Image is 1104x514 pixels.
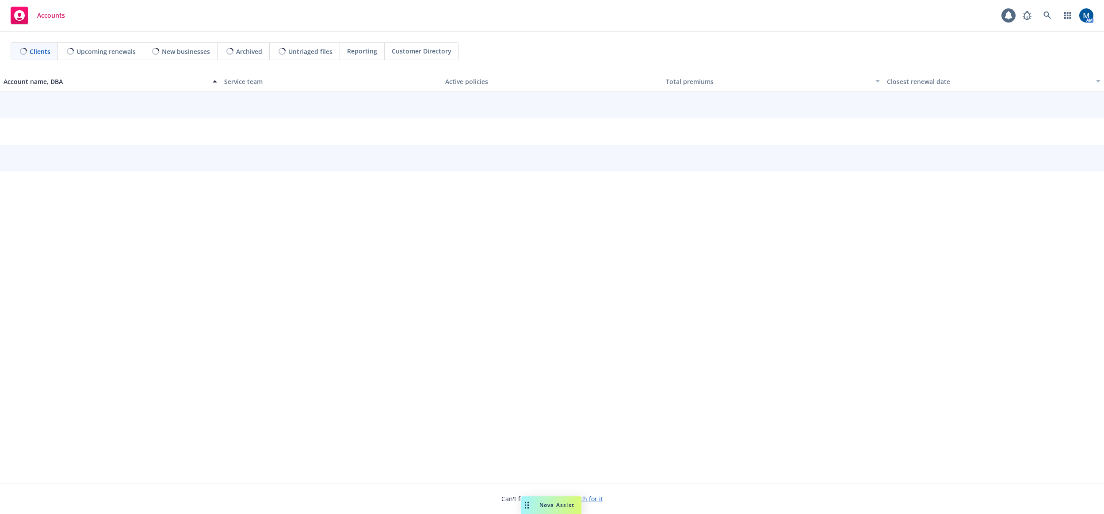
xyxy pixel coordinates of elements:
[1059,7,1077,24] a: Switch app
[347,46,377,56] span: Reporting
[76,47,136,56] span: Upcoming renewals
[501,494,603,503] span: Can't find an account?
[1039,7,1056,24] a: Search
[666,77,870,86] div: Total premiums
[37,12,65,19] span: Accounts
[539,501,574,509] span: Nova Assist
[1079,8,1093,23] img: photo
[567,495,603,503] a: Search for it
[392,46,451,56] span: Customer Directory
[887,77,1091,86] div: Closest renewal date
[288,47,332,56] span: Untriaged files
[1018,7,1036,24] a: Report a Bug
[445,77,659,86] div: Active policies
[521,496,581,514] button: Nova Assist
[224,77,438,86] div: Service team
[30,47,50,56] span: Clients
[162,47,210,56] span: New businesses
[442,71,662,92] button: Active policies
[662,71,883,92] button: Total premiums
[221,71,441,92] button: Service team
[521,496,532,514] div: Drag to move
[236,47,262,56] span: Archived
[4,77,207,86] div: Account name, DBA
[883,71,1104,92] button: Closest renewal date
[7,3,69,28] a: Accounts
